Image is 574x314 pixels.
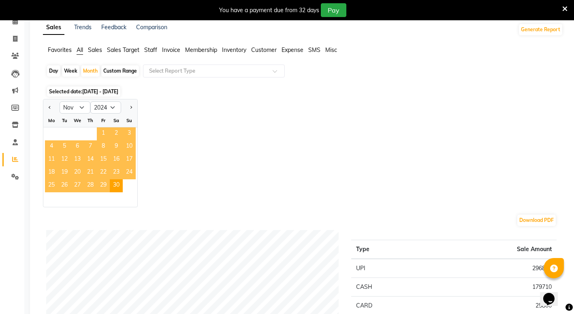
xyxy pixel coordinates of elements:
[97,153,110,166] span: 15
[128,101,134,114] button: Next month
[84,153,97,166] div: Thursday, November 14, 2024
[47,86,120,97] span: Selected date:
[136,24,167,31] a: Comparison
[222,46,246,54] span: Inventory
[123,140,136,153] span: 10
[45,179,58,192] span: 25
[71,114,84,127] div: We
[101,24,126,31] a: Feedback
[45,153,58,166] div: Monday, November 11, 2024
[90,101,121,114] select: Select year
[97,127,110,140] div: Friday, November 1, 2024
[440,240,557,259] th: Sale Amount
[43,20,64,35] a: Sales
[58,114,71,127] div: Tu
[71,166,84,179] span: 20
[84,140,97,153] span: 7
[97,179,110,192] span: 29
[107,46,139,54] span: Sales Target
[110,127,123,140] span: 2
[440,278,557,297] td: 179710
[97,166,110,179] div: Friday, November 22, 2024
[351,278,440,297] td: CASH
[84,166,97,179] div: Thursday, November 21, 2024
[84,179,97,192] span: 28
[321,3,346,17] button: Pay
[47,101,53,114] button: Previous month
[47,65,60,77] div: Day
[58,179,71,192] div: Tuesday, November 26, 2024
[84,114,97,127] div: Th
[123,140,136,153] div: Sunday, November 10, 2024
[45,140,58,153] span: 4
[84,166,97,179] span: 21
[71,166,84,179] div: Wednesday, November 20, 2024
[60,101,90,114] select: Select month
[58,153,71,166] div: Tuesday, November 12, 2024
[123,127,136,140] div: Sunday, November 3, 2024
[97,179,110,192] div: Friday, November 29, 2024
[325,46,337,54] span: Misc
[144,46,157,54] span: Staff
[517,215,556,226] button: Download PDF
[71,153,84,166] span: 13
[97,140,110,153] span: 8
[540,282,566,306] iframe: chat widget
[110,140,123,153] div: Saturday, November 9, 2024
[48,46,72,54] span: Favorites
[97,153,110,166] div: Friday, November 15, 2024
[88,46,102,54] span: Sales
[351,259,440,278] td: UPI
[58,140,71,153] div: Tuesday, November 5, 2024
[123,153,136,166] span: 17
[97,166,110,179] span: 22
[97,140,110,153] div: Friday, November 8, 2024
[519,24,562,35] button: Generate Report
[58,140,71,153] span: 5
[45,140,58,153] div: Monday, November 4, 2024
[308,46,320,54] span: SMS
[110,153,123,166] span: 16
[110,153,123,166] div: Saturday, November 16, 2024
[45,114,58,127] div: Mo
[123,166,136,179] div: Sunday, November 24, 2024
[71,179,84,192] div: Wednesday, November 27, 2024
[123,153,136,166] div: Sunday, November 17, 2024
[123,166,136,179] span: 24
[351,240,440,259] th: Type
[84,140,97,153] div: Thursday, November 7, 2024
[185,46,217,54] span: Membership
[101,65,139,77] div: Custom Range
[97,127,110,140] span: 1
[123,114,136,127] div: Su
[84,179,97,192] div: Thursday, November 28, 2024
[58,179,71,192] span: 26
[62,65,79,77] div: Week
[440,259,557,278] td: 296862
[71,140,84,153] div: Wednesday, November 6, 2024
[58,166,71,179] span: 19
[71,153,84,166] div: Wednesday, November 13, 2024
[45,153,58,166] span: 11
[45,166,58,179] div: Monday, November 18, 2024
[251,46,277,54] span: Customer
[82,88,118,95] span: [DATE] - [DATE]
[58,153,71,166] span: 12
[74,24,92,31] a: Trends
[110,140,123,153] span: 9
[110,179,123,192] div: Saturday, November 30, 2024
[123,127,136,140] span: 3
[162,46,180,54] span: Invoice
[71,179,84,192] span: 27
[97,114,110,127] div: Fr
[219,6,319,15] div: You have a payment due from 32 days
[84,153,97,166] span: 14
[282,46,303,54] span: Expense
[110,166,123,179] span: 23
[110,166,123,179] div: Saturday, November 23, 2024
[77,46,83,54] span: All
[45,179,58,192] div: Monday, November 25, 2024
[81,65,100,77] div: Month
[71,140,84,153] span: 6
[110,127,123,140] div: Saturday, November 2, 2024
